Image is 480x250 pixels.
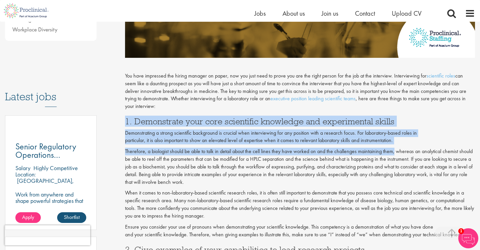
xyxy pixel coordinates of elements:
a: Working in Recruitment [12,16,64,23]
p: Work from anywhere and shape powerful strategies that drive results! Enjoy the freedom of remote ... [15,191,86,236]
h3: 1. Demonstrate your core scientific knowledge and experimental skills [125,117,475,126]
span: Senior Regulatory Operations Consultant [15,141,76,169]
span: Apply [22,214,34,221]
p: When it comes to non-laboratory-based scientific research roles, it is often still important to d... [125,189,475,220]
iframe: reCAPTCHA [5,225,90,245]
a: About us [282,9,305,18]
a: Senior Regulatory Operations Consultant [15,142,86,159]
a: Contact [355,9,375,18]
a: Shortlist [57,212,86,223]
p: Ensure you consider your use of pronouns when demonstrating your scientific knowledge. This compe... [125,223,475,239]
span: Location: [15,170,36,178]
a: scientific roles [427,72,455,79]
p: [GEOGRAPHIC_DATA], [GEOGRAPHIC_DATA] [15,177,74,191]
span: Salary [15,164,30,172]
p: Demonstrating a strong scientific background is crucial when interviewing for any position with a... [125,129,475,145]
a: Upload CV [392,9,422,18]
div: You have impressed the hiring manager on paper, now you just need to prove you are the right pers... [125,72,475,110]
a: Apply [15,212,41,223]
a: Join us [322,9,338,18]
p: Therefore, a biologist should be able to talk in detail about the cell lines they have worked on ... [125,148,475,186]
span: 1 [458,228,464,234]
a: Jobs [254,9,266,18]
h3: Latest jobs [5,74,97,107]
img: Chatbot [458,228,478,248]
a: Workplace Diversity [12,26,57,33]
a: executive position leading scientific teams [270,95,356,102]
p: Highly Competitive [33,164,78,172]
